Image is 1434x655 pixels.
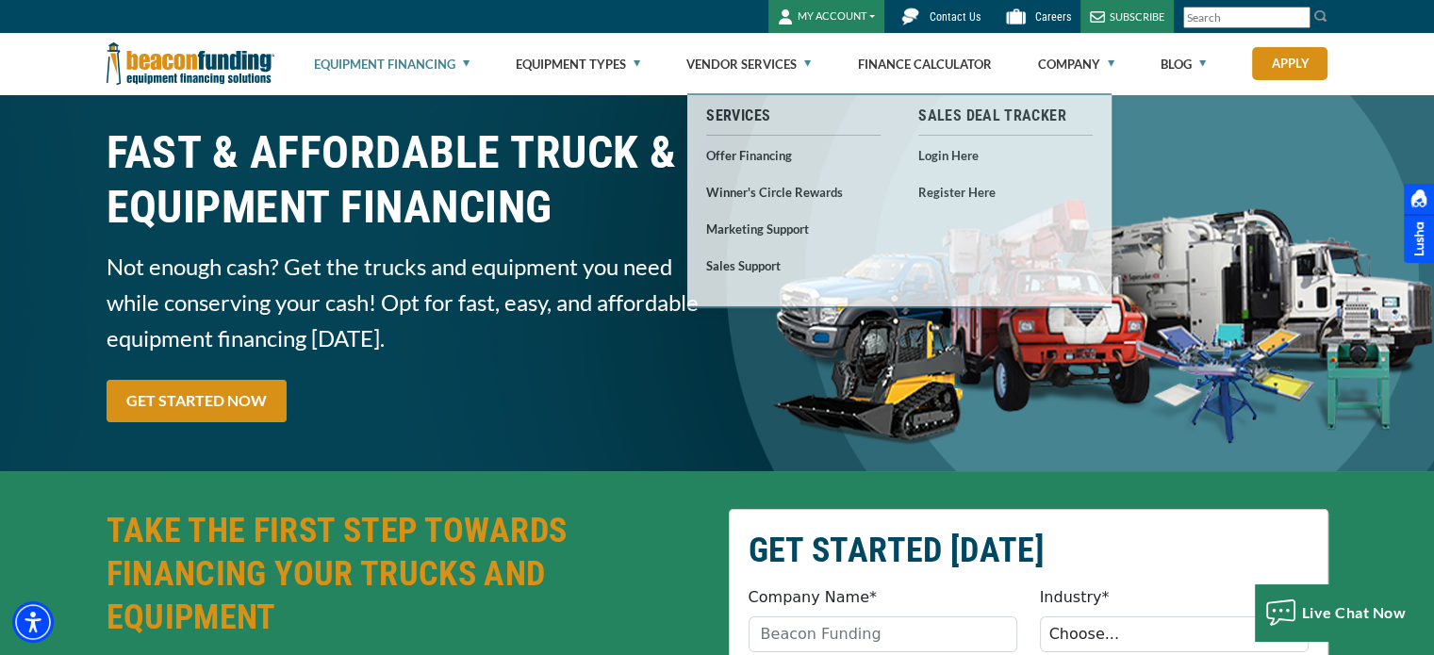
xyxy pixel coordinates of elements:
[918,180,1093,204] a: Register Here
[930,10,981,24] span: Contact Us
[107,380,287,422] a: GET STARTED NOW
[749,586,877,609] label: Company Name*
[107,509,706,639] h2: TAKE THE FIRST STEP TOWARDS FINANCING YOUR TRUCKS AND EQUIPMENT
[857,34,991,94] a: Finance Calculator
[107,249,706,356] span: Not enough cash? Get the trucks and equipment you need while conserving your cash! Opt for fast, ...
[107,125,706,235] h1: FAST & AFFORDABLE TRUCK &
[1302,603,1407,621] span: Live Chat Now
[107,180,706,235] span: EQUIPMENT FINANCING
[1035,10,1071,24] span: Careers
[1291,10,1306,25] a: Clear search text
[918,105,1093,127] a: Sales Deal Tracker
[1038,34,1114,94] a: Company
[1040,586,1110,609] label: Industry*
[749,529,1309,572] h2: GET STARTED [DATE]
[706,217,881,240] a: Marketing Support
[749,616,1017,652] input: Beacon Funding
[12,601,54,643] div: Accessibility Menu
[706,180,881,204] a: Winner's Circle Rewards
[686,34,811,94] a: Vendor Services
[1313,8,1328,24] img: Search
[706,143,881,167] a: Offer Financing
[107,33,274,94] img: Beacon Funding Corporation logo
[1252,47,1327,80] a: Apply
[706,105,881,127] a: Services
[1255,584,1416,641] button: Live Chat Now
[918,143,1093,167] a: Login Here
[516,34,640,94] a: Equipment Types
[1161,34,1206,94] a: Blog
[706,254,881,277] a: Sales Support
[1183,7,1310,28] input: Search
[314,34,470,94] a: Equipment Financing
